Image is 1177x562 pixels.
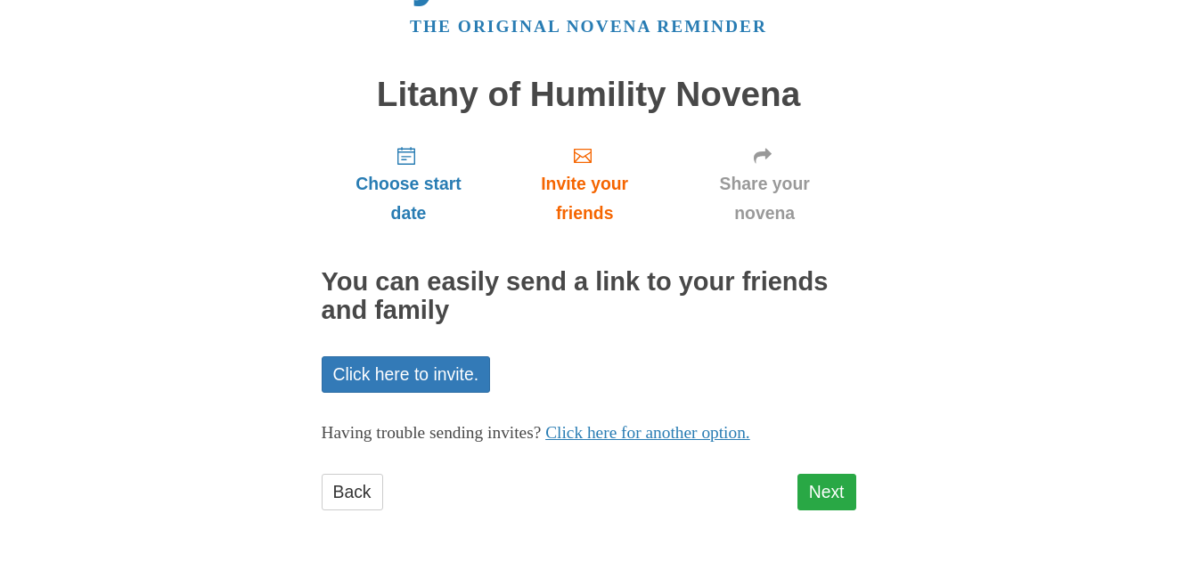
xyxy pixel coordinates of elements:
span: Having trouble sending invites? [322,423,542,442]
a: Click here to invite. [322,356,491,393]
a: Back [322,474,383,510]
a: Choose start date [322,131,496,237]
a: Share your novena [674,131,856,237]
span: Choose start date [339,169,478,228]
h2: You can easily send a link to your friends and family [322,268,856,325]
a: Invite your friends [495,131,673,237]
h1: Litany of Humility Novena [322,76,856,114]
a: Click here for another option. [545,423,750,442]
span: Share your novena [691,169,838,228]
a: The original novena reminder [410,17,767,36]
a: Next [797,474,856,510]
span: Invite your friends [513,169,655,228]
